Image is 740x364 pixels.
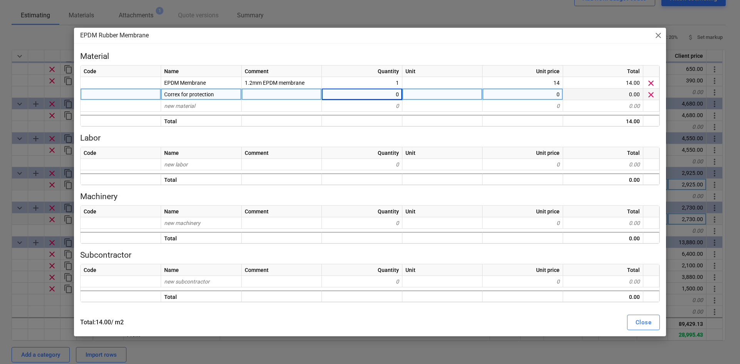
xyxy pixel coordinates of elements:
[483,159,563,170] div: 0
[322,147,402,159] div: Quantity
[636,317,651,327] div: Close
[483,147,563,159] div: Unit price
[322,276,402,287] div: 0
[80,31,149,40] p: EPDM Rubber Membrane
[161,264,242,276] div: Name
[563,100,643,112] div: 0.00
[245,80,304,86] span: 1.2mm EPDM membrane
[402,206,483,217] div: Unit
[402,65,483,77] div: Unit
[164,220,200,226] span: new machinery
[161,147,242,159] div: Name
[483,217,563,229] div: 0
[242,147,322,159] div: Comment
[563,217,643,229] div: 0.00
[161,290,242,302] div: Total
[563,264,643,276] div: Total
[402,147,483,159] div: Unit
[322,65,402,77] div: Quantity
[563,276,643,287] div: 0.00
[81,65,161,77] div: Code
[164,278,210,285] span: new subcontractor
[81,206,161,217] div: Code
[563,173,643,185] div: 0.00
[483,65,563,77] div: Unit price
[627,315,660,330] button: Close
[322,100,402,112] div: 0
[161,173,242,185] div: Total
[161,65,242,77] div: Name
[322,89,402,100] div: 0
[563,159,643,170] div: 0.00
[81,264,161,276] div: Code
[80,133,660,144] p: Labor
[81,147,161,159] div: Code
[80,51,660,62] p: Material
[563,115,643,126] div: 14.00
[563,147,643,159] div: Total
[646,90,656,99] span: Delete material
[80,318,372,327] p: Total : 14.00 / m2
[322,159,402,170] div: 0
[563,89,643,100] div: 0.00
[80,191,660,202] p: Machinery
[164,103,195,109] span: new material
[242,264,322,276] div: Comment
[563,65,643,77] div: Total
[563,232,643,243] div: 0.00
[654,31,663,40] span: close
[402,264,483,276] div: Unit
[646,79,656,88] span: Delete material
[563,206,643,217] div: Total
[161,232,242,243] div: Total
[242,65,322,77] div: Comment
[164,91,214,97] span: Correx for protection
[563,290,643,302] div: 0.00
[483,89,563,100] div: 0
[164,161,188,168] span: new labor
[483,264,563,276] div: Unit price
[563,77,643,89] div: 14.00
[701,327,740,364] iframe: Chat Widget
[483,276,563,287] div: 0
[483,77,563,89] div: 14
[322,264,402,276] div: Quantity
[161,115,242,126] div: Total
[322,77,402,89] div: 1
[483,100,563,112] div: 0
[80,250,660,261] p: Subcontractor
[164,80,206,86] span: EPDM Membrane
[242,206,322,217] div: Comment
[161,206,242,217] div: Name
[322,217,402,229] div: 0
[483,206,563,217] div: Unit price
[322,206,402,217] div: Quantity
